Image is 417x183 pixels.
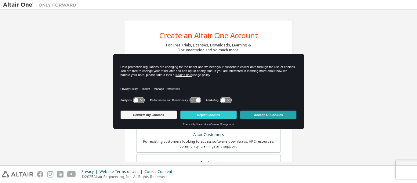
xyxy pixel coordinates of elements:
div: Students [140,159,277,167]
img: facebook.svg [37,171,43,178]
img: youtube.svg [67,171,76,178]
p: © 2025 Altair Engineering, Inc. All Rights Reserved. [82,174,176,179]
div: Cookie Consent [144,169,176,174]
div: For existing customers looking to access software downloads, HPC resources, community, trainings ... [140,139,277,149]
div: For Free Trials, Licenses, Downloads, Learning & Documentation and so much more. [166,43,251,53]
div: Create an Altair One Account [159,32,258,39]
img: linkedin.svg [57,171,63,178]
div: Altair Customers [140,130,277,139]
img: altair_logo.svg [2,171,33,178]
img: Altair One [3,2,79,8]
div: Privacy [82,169,100,174]
img: instagram.svg [47,171,53,178]
div: Website Terms of Use [100,169,144,174]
